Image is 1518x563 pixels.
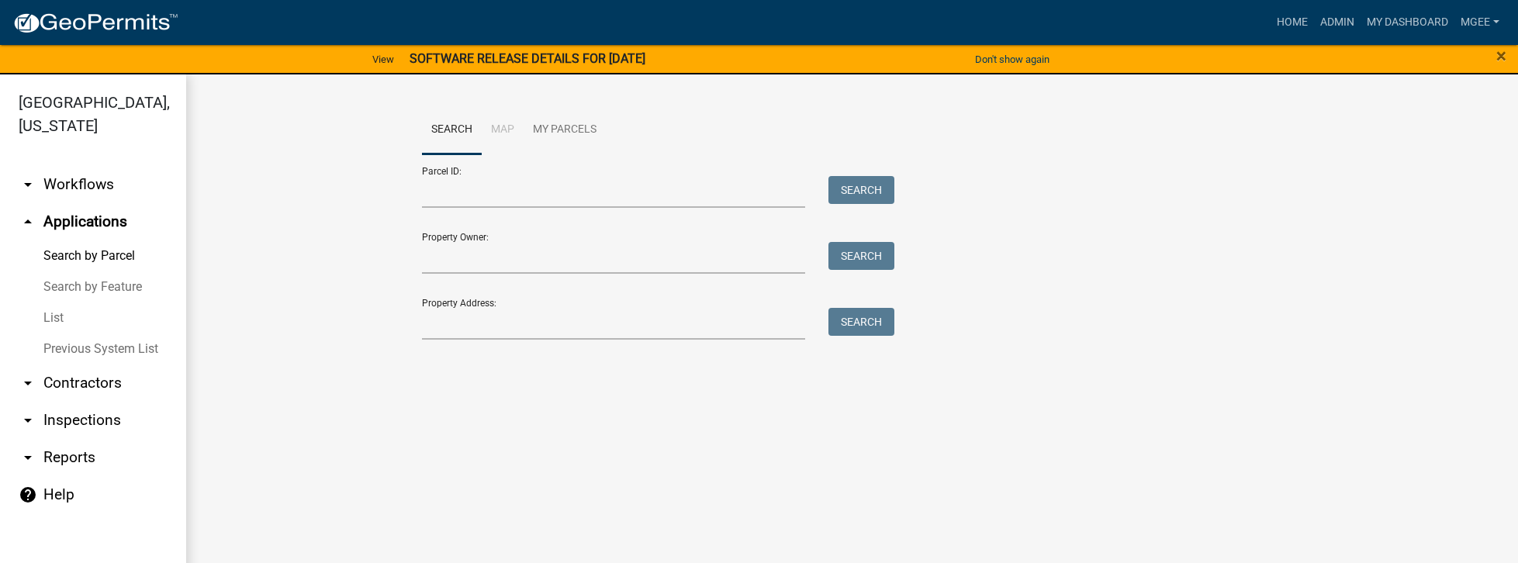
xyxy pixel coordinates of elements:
[366,47,400,72] a: View
[19,411,37,430] i: arrow_drop_down
[1271,8,1314,37] a: Home
[828,308,894,336] button: Search
[524,105,606,155] a: My Parcels
[828,242,894,270] button: Search
[1361,8,1454,37] a: My Dashboard
[1454,8,1506,37] a: mgee
[19,212,37,231] i: arrow_drop_up
[422,105,482,155] a: Search
[1496,47,1506,65] button: Close
[1314,8,1361,37] a: Admin
[19,175,37,194] i: arrow_drop_down
[19,374,37,392] i: arrow_drop_down
[969,47,1056,72] button: Don't show again
[828,176,894,204] button: Search
[410,51,645,66] strong: SOFTWARE RELEASE DETAILS FOR [DATE]
[19,448,37,467] i: arrow_drop_down
[1496,45,1506,67] span: ×
[19,485,37,504] i: help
